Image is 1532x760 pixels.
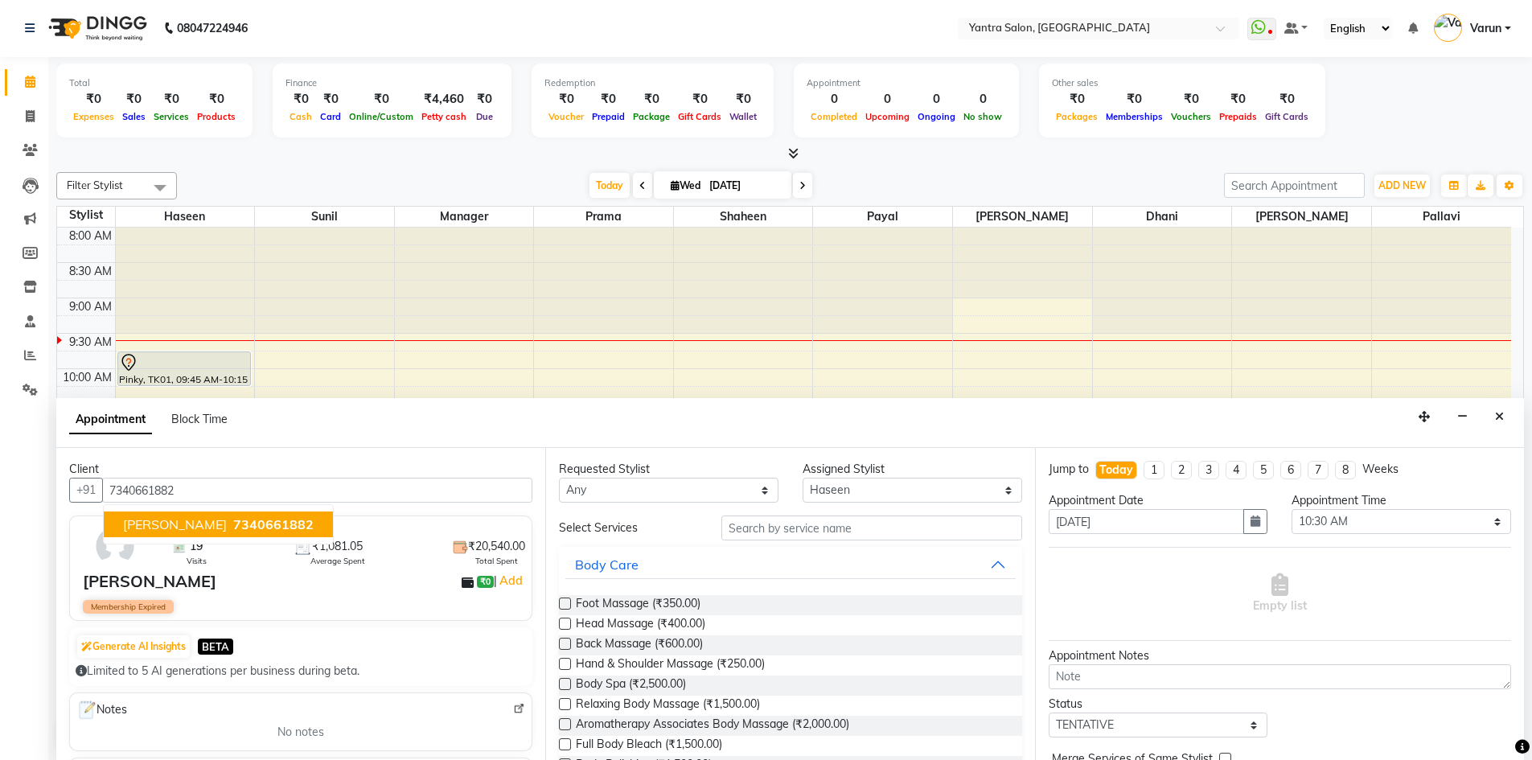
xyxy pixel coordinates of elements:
div: Stylist [57,207,115,224]
div: Appointment Date [1049,492,1268,509]
div: Pinky, TK01, 09:45 AM-10:15 AM, Hair Cut - [DEMOGRAPHIC_DATA] [118,352,250,385]
span: Filter Stylist [67,179,123,191]
li: 4 [1226,461,1247,479]
div: Total [69,76,240,90]
div: ₹0 [118,90,150,109]
span: Prepaids [1215,111,1261,122]
span: Sales [118,111,150,122]
div: Other sales [1052,76,1312,90]
div: Select Services [547,520,709,536]
span: ADD NEW [1378,179,1426,191]
div: Requested Stylist [559,461,778,478]
span: Due [472,111,497,122]
span: ₹0 [477,576,494,589]
span: Cash [285,111,316,122]
div: Status [1049,696,1268,713]
span: Petty cash [417,111,470,122]
input: Search by Name/Mobile/Email/Code [102,478,532,503]
div: 0 [807,90,861,109]
span: Membership Expired [83,600,174,614]
div: 8:00 AM [66,228,115,244]
div: ₹0 [1052,90,1102,109]
span: Empty list [1253,573,1307,614]
span: [PERSON_NAME] [1232,207,1371,227]
span: Appointment [69,405,152,434]
span: Ongoing [914,111,959,122]
div: ₹4,460 [417,90,470,109]
div: 10:00 AM [60,369,115,386]
span: Haseen [116,207,255,227]
span: [PERSON_NAME] [953,207,1092,227]
button: Body Care [565,550,1015,579]
input: 2025-09-03 [704,174,785,198]
span: Packages [1052,111,1102,122]
input: Search by service name [721,516,1022,540]
img: logo [41,6,151,51]
div: Redemption [544,76,761,90]
button: Generate AI Insights [77,635,190,658]
div: ₹0 [285,90,316,109]
button: +91 [69,478,103,503]
span: ₹1,081.05 [312,538,363,555]
span: Full Body Bleach (₹1,500.00) [576,736,722,756]
div: ₹0 [345,90,417,109]
span: Prepaid [588,111,629,122]
span: No show [959,111,1006,122]
div: ₹0 [1167,90,1215,109]
li: 2 [1171,461,1192,479]
span: Vouchers [1167,111,1215,122]
span: Sunil [255,207,394,227]
div: 8:30 AM [66,263,115,280]
li: 1 [1144,461,1164,479]
span: Foot Massage (₹350.00) [576,595,700,615]
span: Dhani [1093,207,1232,227]
span: BETA [198,639,233,654]
span: No notes [277,724,324,741]
div: Finance [285,76,499,90]
div: ₹0 [193,90,240,109]
span: Completed [807,111,861,122]
div: ₹0 [725,90,761,109]
div: ₹0 [316,90,345,109]
div: Appointment [807,76,1006,90]
div: Limited to 5 AI generations per business during beta. [76,663,526,680]
div: 0 [914,90,959,109]
span: Total Spent [475,555,518,567]
li: 5 [1253,461,1274,479]
div: Assigned Stylist [803,461,1022,478]
div: 0 [861,90,914,109]
span: Package [629,111,674,122]
div: Appointment Notes [1049,647,1511,664]
span: Body Spa (₹2,500.00) [576,676,686,696]
span: Back Massage (₹600.00) [576,635,703,655]
a: Add [497,571,525,590]
span: Gift Cards [674,111,725,122]
span: Block Time [171,412,228,426]
button: Close [1488,405,1511,429]
button: ADD NEW [1374,175,1430,197]
div: Body Care [575,555,639,574]
div: ₹0 [674,90,725,109]
div: ₹0 [150,90,193,109]
span: Wed [667,179,704,191]
div: ₹0 [470,90,499,109]
span: Hand & Shoulder Massage (₹250.00) [576,655,765,676]
span: Average Spent [310,555,365,567]
b: 08047224946 [177,6,248,51]
span: Visits [187,555,207,567]
span: Payal [813,207,952,227]
span: Products [193,111,240,122]
img: Varun [1434,14,1462,42]
div: 9:00 AM [66,298,115,315]
span: Today [589,173,630,198]
span: Wallet [725,111,761,122]
span: Head Massage (₹400.00) [576,615,705,635]
li: 7 [1308,461,1329,479]
span: Shaheen [674,207,813,227]
span: 7340661882 [233,516,314,532]
span: Gift Cards [1261,111,1312,122]
div: Weeks [1362,461,1399,478]
div: ₹0 [588,90,629,109]
span: 19 [190,538,203,555]
div: ₹0 [69,90,118,109]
